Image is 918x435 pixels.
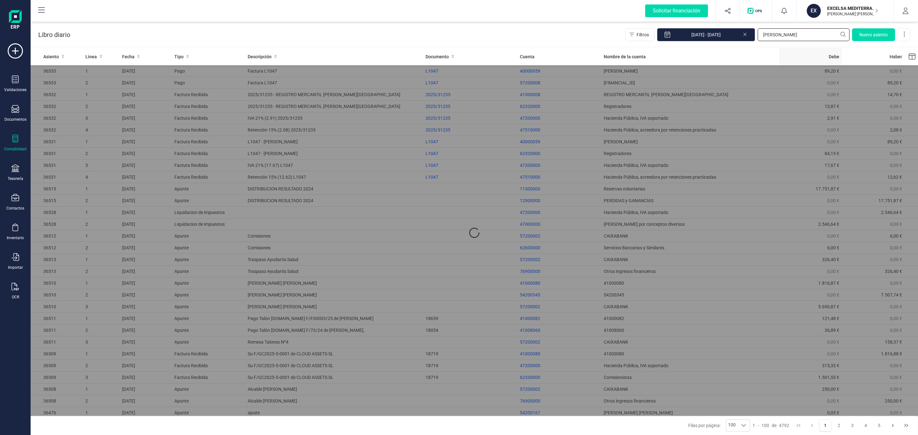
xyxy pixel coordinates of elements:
[807,4,821,18] div: EX
[833,419,845,431] button: Page 2
[772,422,776,429] span: de
[4,146,26,152] div: Contabilidad
[637,32,649,38] span: Filtros
[9,10,22,31] img: Logo Finanedi
[604,53,646,60] span: Nombre de la cuenta
[645,4,708,17] div: Solicitar financiación
[827,11,878,17] p: [PERSON_NAME] [PERSON_NAME]
[637,1,716,21] button: Solicitar financiación
[122,53,135,60] span: Fecha
[890,53,902,60] span: Haber
[806,419,818,431] button: Previous Page
[744,1,768,21] button: Logo de OPS
[860,419,872,431] button: Page 4
[174,53,184,60] span: Tipo
[827,5,878,11] p: EXCELSA MEDITERRANEA SL
[8,176,23,181] div: Tesorería
[6,206,24,211] div: Contactos
[426,53,449,60] span: Documento
[747,8,764,14] img: Logo de OPS
[829,53,839,60] span: Debe
[4,87,26,92] div: Validaciones
[248,53,272,60] span: Descripción
[520,53,535,60] span: Cuenta
[758,28,849,41] input: Buscar
[7,235,24,240] div: Inventario
[4,117,26,122] div: Documentos
[12,295,19,300] div: OCR
[8,265,23,270] div: Importar
[852,28,895,41] button: Nuevo asiento
[688,419,750,431] div: Filas por página:
[38,30,70,39] p: Libro diario
[846,419,858,431] button: Page 3
[900,419,912,431] button: Last Page
[753,422,755,429] span: 1
[753,422,789,429] div: -
[792,419,805,431] button: First Page
[43,53,59,60] span: Asiento
[887,419,899,431] button: Next Page
[761,422,769,429] span: 100
[625,28,654,41] button: Filtros
[804,1,886,21] button: EXEXCELSA MEDITERRANEA SL[PERSON_NAME] [PERSON_NAME]
[859,32,888,38] span: Nuevo asiento
[726,420,738,431] span: 100
[873,419,885,431] button: Page 5
[85,53,97,60] span: Linea
[779,422,789,429] span: 4792
[819,419,831,431] button: Page 1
